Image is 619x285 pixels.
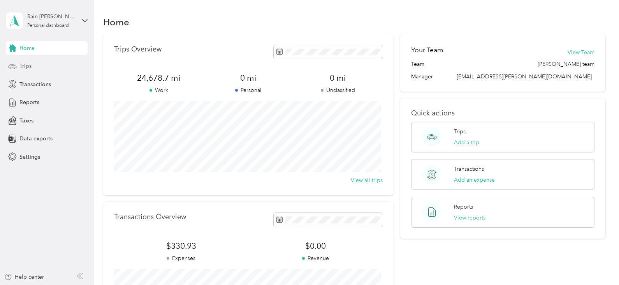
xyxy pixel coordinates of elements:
p: Trips Overview [114,45,162,53]
button: View Team [568,48,594,57]
span: Data exports [19,135,53,143]
span: Reports [19,98,39,106]
button: Help center [4,273,44,281]
div: Personal dashboard [27,23,69,28]
span: Settings [19,153,40,161]
span: 0 mi [204,73,293,83]
span: [PERSON_NAME] team [538,60,594,68]
p: Trips [454,127,466,136]
h2: Your Team [411,45,443,55]
span: Taxes [19,117,33,125]
span: $330.93 [114,241,248,251]
iframe: Everlance-gr Chat Button Frame [575,241,619,285]
div: Rain [PERSON_NAME] [27,12,76,21]
p: Unclassified [293,86,383,94]
p: Revenue [248,254,383,262]
p: Personal [204,86,293,94]
span: Transactions [19,80,51,89]
p: Work [114,86,204,94]
p: Transactions Overview [114,213,186,221]
span: $0.00 [248,241,383,251]
span: Manager [411,73,433,81]
span: 24,678.7 mi [114,73,204,83]
p: Quick actions [411,109,594,117]
span: 0 mi [293,73,383,83]
span: Trips [19,62,32,70]
span: Team [411,60,424,68]
p: Reports [454,203,473,211]
span: Home [19,44,35,52]
span: [EMAIL_ADDRESS][PERSON_NAME][DOMAIN_NAME] [457,73,592,80]
h1: Home [103,18,129,26]
button: Add an expense [454,176,495,184]
button: View reports [454,214,485,222]
button: View all trips [351,176,383,184]
button: Add a trip [454,138,479,147]
p: Expenses [114,254,248,262]
p: Transactions [454,165,484,173]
